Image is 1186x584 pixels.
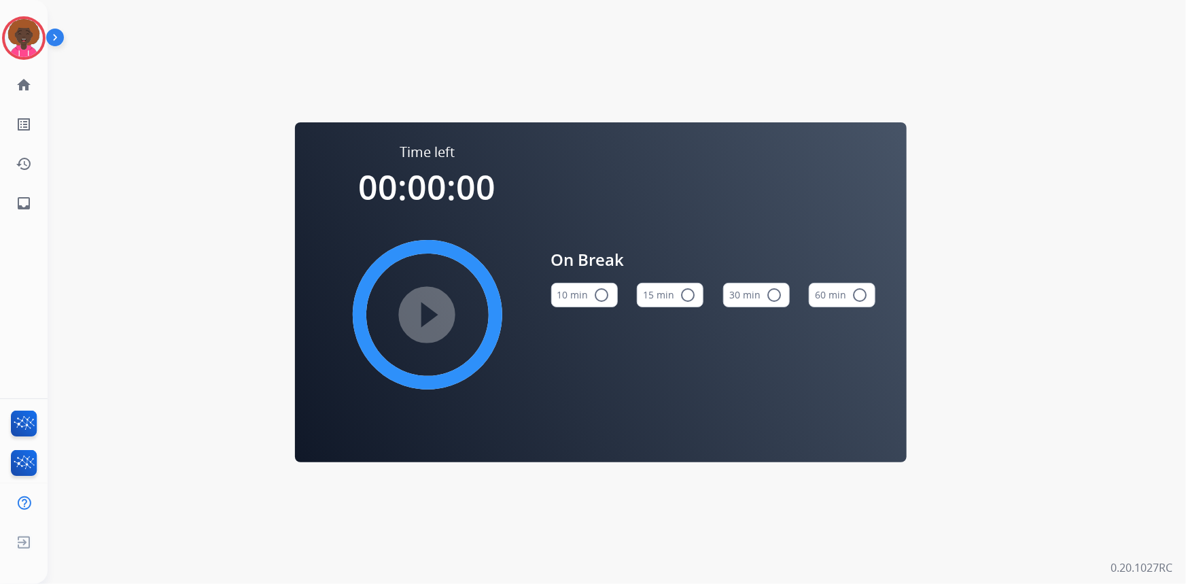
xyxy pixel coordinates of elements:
[16,156,32,172] mat-icon: history
[723,283,790,307] button: 30 min
[766,287,782,303] mat-icon: radio_button_unchecked
[680,287,696,303] mat-icon: radio_button_unchecked
[16,195,32,211] mat-icon: inbox
[400,143,455,162] span: Time left
[852,287,868,303] mat-icon: radio_button_unchecked
[551,283,618,307] button: 10 min
[1111,560,1172,576] p: 0.20.1027RC
[551,247,876,272] span: On Break
[5,19,43,57] img: avatar
[809,283,875,307] button: 60 min
[16,116,32,133] mat-icon: list_alt
[359,164,496,210] span: 00:00:00
[594,287,610,303] mat-icon: radio_button_unchecked
[637,283,703,307] button: 15 min
[16,77,32,93] mat-icon: home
